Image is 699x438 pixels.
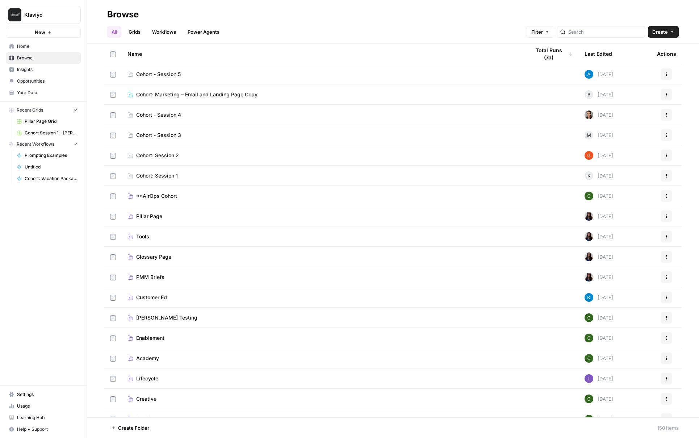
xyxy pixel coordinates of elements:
span: Create [652,28,668,36]
a: Home [6,41,81,52]
img: 14qrvic887bnlg6dzgoj39zarp80 [585,334,593,342]
span: K [587,172,591,179]
a: Usage [6,400,81,412]
div: Last Edited [585,44,612,64]
div: [DATE] [585,212,613,221]
span: PMM Briefs [136,274,164,281]
span: Untitled [25,164,78,170]
div: [DATE] [585,131,613,139]
span: Settings [17,391,78,398]
span: Customer Ed [136,294,167,301]
span: [PERSON_NAME] Testing [136,314,197,321]
img: zdhmu8j9dpt46ofesn2i0ad6n35e [585,293,593,302]
a: Lifecycle [127,375,519,382]
span: Cohort - Session 4 [136,111,181,118]
img: rox323kbkgutb4wcij4krxobkpon [585,212,593,221]
a: Cohort - Session 3 [127,132,519,139]
span: Cohort: Vacation Package Description ([PERSON_NAME]) [25,175,78,182]
button: Help + Support [6,424,81,435]
a: All [107,26,121,38]
span: Cohort - Session 3 [136,132,181,139]
a: Power Agents [183,26,224,38]
img: 14qrvic887bnlg6dzgoj39zarp80 [585,415,593,424]
div: [DATE] [585,192,613,200]
div: [DATE] [585,374,613,383]
div: [DATE] [585,415,613,424]
button: Recent Workflows [6,139,81,150]
div: [DATE] [585,253,613,261]
span: Glossary Page [136,253,171,260]
span: **AirOps Cohort [136,192,177,200]
img: anzrfocuswwok3srymwh33ygaa99 [585,110,593,119]
a: Tools [127,233,519,240]
button: New [6,27,81,38]
a: **AirOps Cohort [127,192,519,200]
span: Your Data [17,89,78,96]
img: 14qrvic887bnlg6dzgoj39zarp80 [585,395,593,403]
button: Recent Grids [6,105,81,116]
div: [DATE] [585,70,613,79]
span: CoreX [136,416,151,423]
img: rox323kbkgutb4wcij4krxobkpon [585,232,593,241]
button: Create Folder [107,422,154,434]
a: Your Data [6,87,81,99]
div: 150 Items [657,424,679,431]
span: Pillar Page [136,213,162,220]
div: Actions [657,44,676,64]
span: Help + Support [17,426,78,433]
a: Workflows [148,26,180,38]
div: [DATE] [585,90,613,99]
span: Filter [531,28,543,36]
a: [PERSON_NAME] Testing [127,314,519,321]
a: CoreX [127,416,519,423]
span: Academy [136,355,159,362]
span: Insights [17,66,78,73]
a: Settings [6,389,81,400]
div: [DATE] [585,151,613,160]
div: Total Runs (7d) [530,44,573,64]
a: Cohort - Session 4 [127,111,519,118]
button: Create [648,26,679,38]
span: Pillar Page Grid [25,118,78,125]
input: Search [568,28,642,36]
div: [DATE] [585,313,613,322]
img: ep2s7dd3ojhp11nu5ayj08ahj9gv [585,151,593,160]
a: Glossary Page [127,253,519,260]
img: rox323kbkgutb4wcij4krxobkpon [585,253,593,261]
img: o3cqybgnmipr355j8nz4zpq1mc6x [585,70,593,79]
a: Browse [6,52,81,64]
button: Filter [527,26,554,38]
button: Workspace: Klaviyo [6,6,81,24]
span: B [587,91,591,98]
span: Lifecycle [136,375,158,382]
span: Cohort: Marketing – Email and Landing Page Copy [136,91,258,98]
span: Create Folder [118,424,149,431]
a: Cohort: Vacation Package Description ([PERSON_NAME]) [13,173,81,184]
a: Cohort: Marketing – Email and Landing Page Copy [127,91,519,98]
span: Tools [136,233,149,240]
span: Browse [17,55,78,61]
a: Prompting Examples [13,150,81,161]
a: Academy [127,355,519,362]
span: Enablement [136,334,164,342]
span: M [587,132,591,139]
a: Opportunities [6,75,81,87]
span: Cohort: Session 1 [136,172,178,179]
div: [DATE] [585,110,613,119]
span: Usage [17,403,78,409]
span: New [35,29,45,36]
a: Learning Hub [6,412,81,424]
a: Cohort - Session 5 [127,71,519,78]
a: Creative [127,395,519,402]
div: Name [127,44,519,64]
span: Recent Workflows [17,141,54,147]
a: Cohort: Session 1 [127,172,519,179]
img: 3v5gupj0m786yzjvk4tudrexhntl [585,374,593,383]
span: Prompting Examples [25,152,78,159]
span: Opportunities [17,78,78,84]
span: Learning Hub [17,414,78,421]
span: Klaviyo [24,11,68,18]
span: Cohort - Session 5 [136,71,181,78]
div: [DATE] [585,232,613,241]
span: Cohort: Session 2 [136,152,179,159]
